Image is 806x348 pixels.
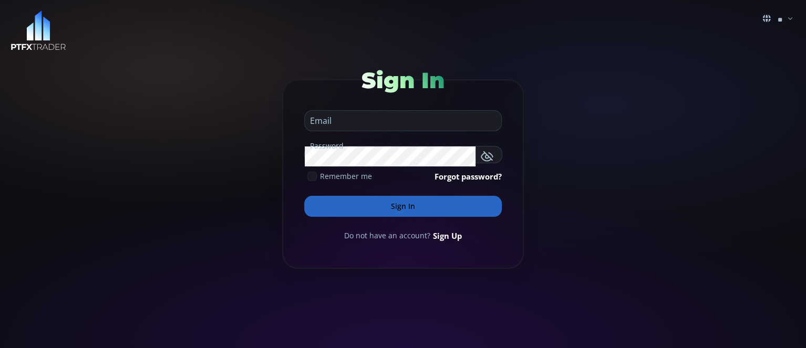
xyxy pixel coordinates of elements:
button: Sign In [304,196,502,217]
a: Sign Up [433,230,462,241]
div: Do not have an account? [304,230,502,241]
span: Sign In [361,67,445,94]
img: LOGO [11,10,66,51]
span: Remember me [320,171,372,182]
a: Forgot password? [435,171,502,182]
